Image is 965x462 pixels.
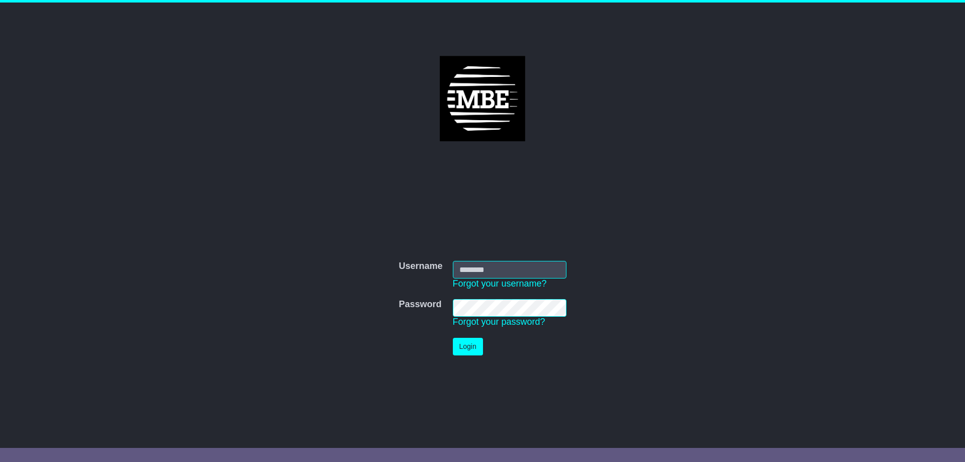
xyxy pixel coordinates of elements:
[453,279,547,289] a: Forgot your username?
[440,56,525,141] img: MBE Parramatta
[399,299,441,310] label: Password
[399,261,442,272] label: Username
[453,338,483,355] button: Login
[453,317,545,327] a: Forgot your password?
